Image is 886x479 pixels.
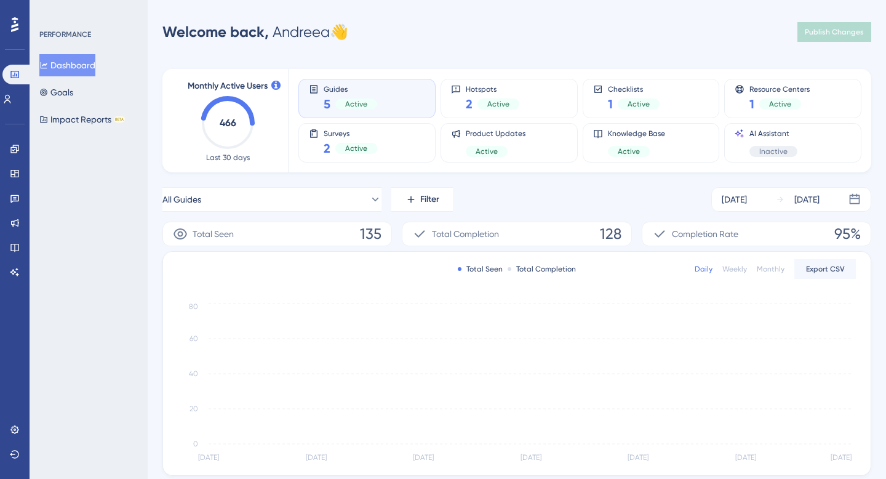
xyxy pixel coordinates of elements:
span: Resource Centers [749,84,810,93]
button: Dashboard [39,54,95,76]
div: Total Completion [508,264,576,274]
tspan: 20 [190,405,198,413]
span: Guides [324,84,377,93]
tspan: [DATE] [413,453,434,462]
button: Filter [391,187,453,212]
span: AI Assistant [749,129,797,139]
span: 1 [749,95,754,113]
tspan: [DATE] [628,453,649,462]
span: Active [769,99,791,109]
span: Product Updates [466,129,525,139]
span: Filter [420,192,439,207]
span: Welcome back, [162,23,269,41]
span: Inactive [759,147,788,156]
span: 5 [324,95,330,113]
tspan: 0 [193,440,198,448]
span: 2 [324,140,330,157]
div: Daily [695,264,712,274]
span: Total Completion [432,227,499,241]
tspan: 80 [189,302,198,311]
text: 466 [220,117,236,129]
tspan: [DATE] [831,453,852,462]
span: Completion Rate [672,227,738,241]
span: 1 [608,95,613,113]
div: Monthly [757,264,784,274]
div: [DATE] [794,192,820,207]
button: Impact ReportsBETA [39,108,125,131]
div: [DATE] [722,192,747,207]
span: Active [345,99,367,109]
span: Knowledge Base [608,129,665,139]
span: Active [476,147,498,156]
button: Goals [39,81,73,103]
span: Active [618,147,640,156]
span: Active [345,143,367,153]
button: Publish Changes [797,22,871,42]
span: Publish Changes [805,27,864,37]
span: Checklists [608,84,660,93]
span: 128 [600,224,621,244]
tspan: [DATE] [306,453,327,462]
span: Surveys [324,129,377,137]
span: Active [487,99,509,109]
div: Weekly [722,264,747,274]
span: Export CSV [806,264,845,274]
tspan: 60 [190,334,198,343]
button: Export CSV [794,259,856,279]
tspan: [DATE] [735,453,756,462]
span: 135 [360,224,381,244]
div: Andreea 👋 [162,22,348,42]
span: Hotspots [466,84,519,93]
span: Last 30 days [206,153,250,163]
tspan: [DATE] [521,453,541,462]
div: PERFORMANCE [39,30,91,39]
div: Total Seen [458,264,503,274]
span: All Guides [162,192,201,207]
div: BETA [114,116,125,123]
tspan: 40 [189,369,198,378]
tspan: [DATE] [198,453,219,462]
span: Total Seen [193,227,234,241]
span: 95% [834,224,861,244]
button: All Guides [162,187,381,212]
span: Active [628,99,650,109]
span: 2 [466,95,473,113]
span: Monthly Active Users [188,79,268,94]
